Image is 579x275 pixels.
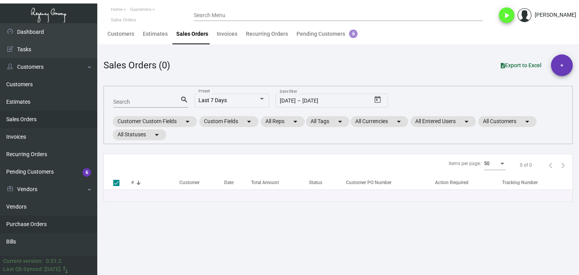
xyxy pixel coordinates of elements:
[346,179,391,186] div: Customer PO Number
[372,94,384,106] button: Open calendar
[217,30,237,38] div: Invoices
[104,58,170,72] div: Sales Orders (0)
[551,54,573,76] button: +
[224,179,251,186] div: Date
[46,257,61,265] div: 0.51.2
[246,30,288,38] div: Recurring Orders
[131,179,134,186] div: #
[130,7,151,12] span: Customers
[335,117,345,126] mat-icon: arrow_drop_down
[111,17,136,23] span: Sales Orders
[435,179,468,186] div: Action Required
[484,161,506,167] mat-select: Items per page:
[523,117,532,126] mat-icon: arrow_drop_down
[502,11,511,20] i: play_arrow
[501,62,542,68] span: Export to Excel
[3,257,43,265] div: Current version:
[179,179,200,186] div: Customer
[297,30,358,38] div: Pending Customers
[179,179,224,186] div: Customer
[198,97,227,103] span: Last 7 Days
[557,159,569,171] button: Next page
[544,159,557,171] button: Previous page
[502,179,538,186] div: Tracking Number
[176,30,208,38] div: Sales Orders
[302,98,347,104] input: End date
[3,265,61,273] div: Last Qb Synced: [DATE]
[251,179,309,186] div: Total Amount
[251,179,279,186] div: Total Amount
[309,179,342,186] div: Status
[499,7,514,23] button: play_arrow
[351,116,408,127] mat-chip: All Currencies
[462,117,471,126] mat-icon: arrow_drop_down
[291,117,300,126] mat-icon: arrow_drop_down
[261,116,305,127] mat-chip: All Reps
[518,8,532,22] img: admin@bootstrapmaster.com
[306,116,349,127] mat-chip: All Tags
[113,116,197,127] mat-chip: Customer Custom Fields
[180,95,188,104] mat-icon: search
[435,179,502,186] div: Action Required
[244,117,254,126] mat-icon: arrow_drop_down
[143,30,168,38] div: Estimates
[152,130,161,139] mat-icon: arrow_drop_down
[535,11,576,19] div: [PERSON_NAME]
[560,54,563,76] span: +
[495,58,548,72] button: Export to Excel
[107,30,134,38] div: Customers
[484,161,490,166] span: 50
[478,116,537,127] mat-chip: All Customers
[309,179,322,186] div: Status
[113,129,166,140] mat-chip: All Statuses
[199,116,258,127] mat-chip: Custom Fields
[280,98,296,104] input: Start date
[224,179,233,186] div: Date
[449,160,481,167] div: Items per page:
[502,179,572,186] div: Tracking Number
[520,162,532,169] div: 0 of 0
[346,179,435,186] div: Customer PO Number
[131,179,179,186] div: #
[394,117,404,126] mat-icon: arrow_drop_down
[111,7,123,12] span: Home
[297,98,301,104] span: –
[183,117,192,126] mat-icon: arrow_drop_down
[411,116,476,127] mat-chip: All Entered Users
